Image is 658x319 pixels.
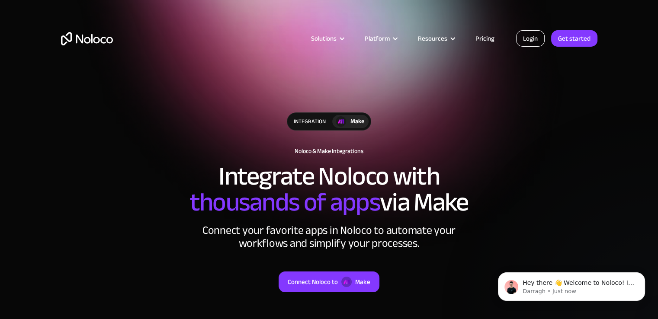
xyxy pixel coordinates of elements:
h1: Noloco & Make Integrations [61,148,597,155]
div: Connect your favorite apps in Noloco to automate your workflows and simplify your processes. [199,224,459,250]
div: Make [355,276,370,287]
div: Solutions [300,33,354,44]
a: Login [516,30,545,47]
iframe: Intercom notifications message [485,254,658,315]
h2: Integrate Noloco with via Make [61,163,597,215]
div: Connect Noloco to [288,276,338,287]
span: thousands of apps [189,178,379,226]
div: Make [350,117,364,126]
div: Platform [365,33,390,44]
a: Pricing [465,33,505,44]
div: integration [287,113,332,130]
div: Resources [418,33,447,44]
div: Resources [407,33,465,44]
a: Connect Noloco toMake [279,271,379,292]
a: Get started [551,30,597,47]
a: home [61,32,113,45]
div: Solutions [311,33,337,44]
div: Platform [354,33,407,44]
